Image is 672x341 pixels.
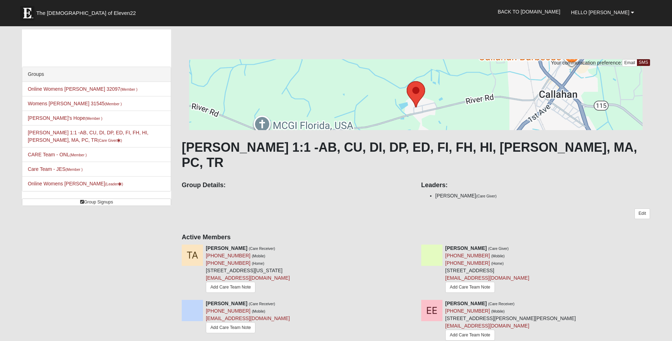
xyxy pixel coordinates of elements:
[249,302,275,306] small: (Care Receiver)
[206,282,255,293] a: Add Care Team Note
[206,245,247,251] strong: [PERSON_NAME]
[206,253,250,258] a: [PHONE_NUMBER]
[445,308,490,314] a: [PHONE_NUMBER]
[488,246,509,251] small: (Care Giver)
[28,166,83,172] a: Care Team - JES(Member )
[17,2,158,20] a: The [DEMOGRAPHIC_DATA] of Eleven22
[206,275,290,281] a: [EMAIL_ADDRESS][DOMAIN_NAME]
[182,140,650,170] h1: [PERSON_NAME] 1:1 -AB, CU, DI, DP, ED, FI, FH, HI, [PERSON_NAME], MA, PC, TR
[28,101,122,106] a: Womens [PERSON_NAME] 31545(Member )
[249,246,275,251] small: (Care Receiver)
[551,60,622,66] span: Your communication preference:
[22,199,171,206] a: Group Signups
[206,245,290,295] div: [STREET_ADDRESS][US_STATE]
[22,67,171,82] div: Groups
[28,152,86,157] a: CARE Team - ONL(Member )
[28,86,137,92] a: Online Womens [PERSON_NAME] 32097(Member )
[66,167,83,172] small: (Member )
[105,182,123,186] small: (Leader )
[98,138,122,142] small: (Care Giver )
[491,261,504,265] small: (Home)
[622,59,637,67] a: Email
[488,302,514,306] small: (Care Receiver)
[105,102,122,106] small: (Member )
[182,234,650,241] h4: Active Members
[435,192,650,200] li: [PERSON_NAME]
[491,254,505,258] small: (Mobile)
[492,3,566,21] a: Back to [DOMAIN_NAME]
[28,181,123,186] a: Online Womens [PERSON_NAME](Leader)
[571,10,629,15] span: Hello [PERSON_NAME]
[85,116,102,121] small: (Member )
[206,322,255,333] a: Add Care Team Note
[182,181,411,189] h4: Group Details:
[491,309,505,313] small: (Mobile)
[445,275,529,281] a: [EMAIL_ADDRESS][DOMAIN_NAME]
[445,282,495,293] a: Add Care Team Note
[206,260,250,266] a: [PHONE_NUMBER]
[206,315,290,321] a: [EMAIL_ADDRESS][DOMAIN_NAME]
[36,10,136,17] span: The [DEMOGRAPHIC_DATA] of Eleven22
[28,115,102,121] a: [PERSON_NAME]'s Hope(Member )
[206,301,247,306] strong: [PERSON_NAME]
[445,245,487,251] strong: [PERSON_NAME]
[69,153,86,157] small: (Member )
[20,6,34,20] img: Eleven22 logo
[566,4,639,21] a: Hello [PERSON_NAME]
[445,323,529,329] a: [EMAIL_ADDRESS][DOMAIN_NAME]
[445,245,529,295] div: [STREET_ADDRESS]
[445,301,487,306] strong: [PERSON_NAME]
[637,59,650,66] a: SMS
[445,253,490,258] a: [PHONE_NUMBER]
[476,194,497,198] small: (Care Giver)
[252,254,265,258] small: (Mobile)
[421,181,650,189] h4: Leaders:
[252,309,265,313] small: (Mobile)
[445,260,490,266] a: [PHONE_NUMBER]
[252,261,264,265] small: (Home)
[28,130,148,143] a: [PERSON_NAME] 1:1 -AB, CU, DI, DP, ED, FI, FH, HI, [PERSON_NAME], MA, PC, TR(Care Giver)
[206,308,250,314] a: [PHONE_NUMBER]
[634,208,650,219] a: Edit
[120,87,137,91] small: (Member )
